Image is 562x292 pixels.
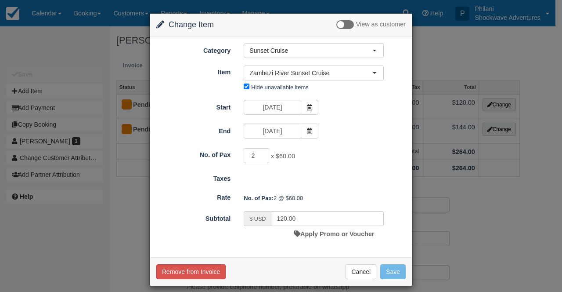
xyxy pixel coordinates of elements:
button: Remove from Invoice [156,264,226,279]
button: Zambezi River Sunset Cruise [244,66,384,80]
label: No. of Pax [150,147,237,160]
span: x $60.00 [271,153,295,160]
label: Item [150,65,237,77]
small: $ USD [249,216,266,222]
span: Zambezi River Sunset Cruise [249,69,372,77]
a: Apply Promo or Voucher [294,230,374,237]
button: Sunset Cruise [244,43,384,58]
div: 2 @ $60.00 [237,191,412,205]
label: Rate [150,190,237,202]
label: Hide unavailable items [251,84,308,91]
label: Start [150,100,237,112]
button: Save [380,264,406,279]
label: Category [150,43,237,55]
span: Change Item [169,20,214,29]
label: Taxes [150,171,237,183]
input: No. of Pax [244,148,269,163]
label: Subtotal [150,211,237,223]
strong: No. of Pax [244,195,274,201]
span: Sunset Cruise [249,46,372,55]
label: End [150,124,237,136]
span: View as customer [356,21,406,28]
button: Cancel [346,264,376,279]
